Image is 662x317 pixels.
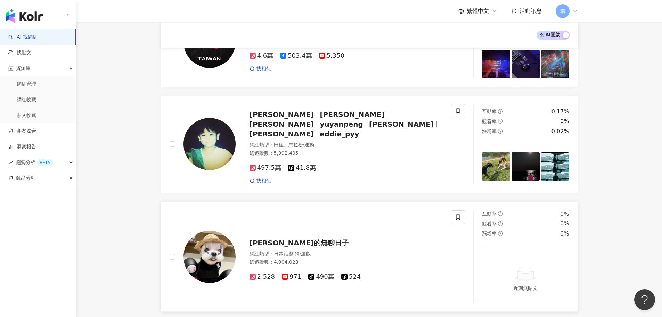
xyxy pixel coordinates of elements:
span: yuyanpeng [320,120,363,128]
a: 網紅管理 [17,81,36,88]
span: [PERSON_NAME] [250,120,314,128]
span: question-circle [498,129,503,134]
span: eddie_pyy [320,130,359,138]
img: post-image [541,152,569,181]
span: 趨勢分析 [16,154,53,170]
span: 找相似 [256,65,271,72]
span: 田徑、馬拉松 [274,142,303,148]
img: KOL Avatar [183,118,236,170]
span: [PERSON_NAME] [250,130,314,138]
span: 524 [341,273,361,280]
span: 漲粉率 [482,231,497,236]
a: 網紅收藏 [17,96,36,103]
img: post-image [512,152,540,181]
span: 互動率 [482,109,497,114]
span: 瑞 [560,7,565,15]
a: searchAI 找網紅 [8,34,38,41]
span: 503.4萬 [280,52,312,60]
div: 網紅類型 ： [250,142,443,149]
div: -0.02% [549,128,569,135]
div: 0% [560,230,569,238]
span: 497.5萬 [250,164,281,172]
span: [PERSON_NAME]的無聊日子 [250,239,349,247]
span: [PERSON_NAME] [369,120,434,128]
img: post-image [541,50,569,78]
div: 0.17% [551,108,569,116]
span: 活動訊息 [520,8,542,14]
span: rise [8,160,13,165]
span: question-circle [498,231,503,236]
span: question-circle [498,211,503,216]
div: BETA [37,159,53,166]
div: 0% [560,210,569,218]
span: 找相似 [256,177,271,184]
div: 網紅類型 ： [250,251,443,257]
span: question-circle [498,119,503,124]
img: post-image [482,152,510,181]
span: 2,528 [250,273,275,280]
span: 41.8萬 [288,164,316,172]
span: 漲粉率 [482,128,497,134]
a: 商案媒合 [8,128,36,135]
span: 4.6萬 [250,52,273,60]
a: 找相似 [250,65,271,72]
span: [PERSON_NAME] [320,110,384,119]
a: KOL Avatar[PERSON_NAME][PERSON_NAME][PERSON_NAME]yuyanpeng[PERSON_NAME][PERSON_NAME]eddie_pyy網紅類型... [161,95,578,193]
span: 繁體中文 [467,7,489,15]
div: 總追蹤數 ： 4,904,023 [250,259,443,266]
span: 日常話題 [274,251,293,256]
span: 5,350 [319,52,345,60]
div: 總追蹤數 ： 5,392,405 [250,150,443,157]
span: 資源庫 [16,61,31,76]
span: 971 [282,273,301,280]
a: 找相似 [250,177,271,184]
span: 互動率 [482,211,497,216]
span: 490萬 [308,273,334,280]
span: 運動 [304,142,314,148]
iframe: Help Scout Beacon - Open [634,289,655,310]
div: 近期無貼文 [513,284,538,292]
a: 洞察報告 [8,143,36,150]
img: KOL Avatar [183,231,236,283]
span: · [293,251,295,256]
img: logo [6,9,43,23]
span: 競品分析 [16,170,35,186]
div: 0% [560,220,569,228]
span: 觀看率 [482,221,497,227]
span: 狗 [295,251,300,256]
img: post-image [482,50,510,78]
span: · [303,142,304,148]
span: 觀看率 [482,119,497,124]
span: [PERSON_NAME] [250,110,314,119]
span: · [300,251,301,256]
span: 遊戲 [301,251,311,256]
a: KOL Avatar[PERSON_NAME]的無聊日子網紅類型：日常話題·狗·遊戲總追蹤數：4,904,0232,528971490萬524互動率question-circle0%觀看率que... [161,201,578,312]
a: 貼文收藏 [17,112,36,119]
div: 0% [560,118,569,125]
a: 找貼文 [8,49,31,56]
span: question-circle [498,221,503,226]
img: post-image [512,50,540,78]
span: question-circle [498,109,503,114]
